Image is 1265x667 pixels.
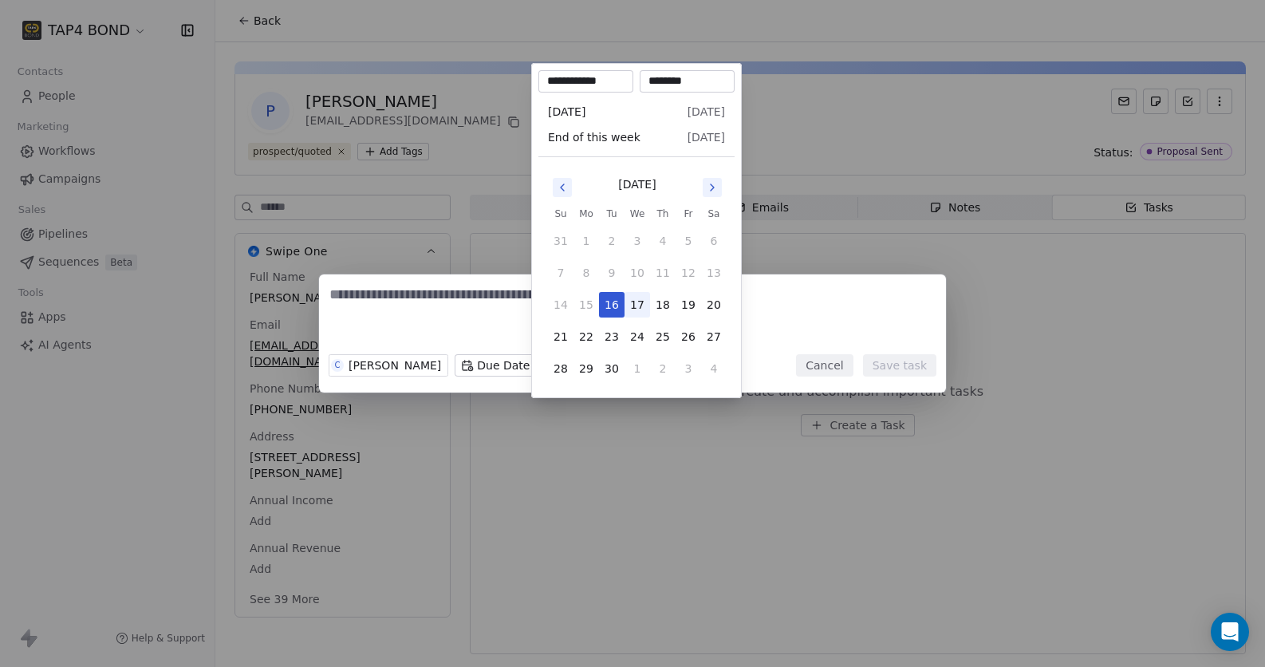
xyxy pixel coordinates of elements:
[548,324,573,349] button: 21
[701,228,727,254] button: 6
[688,129,725,145] span: [DATE]
[548,228,573,254] button: 31
[701,206,727,222] th: Saturday
[676,324,701,349] button: 26
[625,356,650,381] button: 1
[599,356,625,381] button: 30
[650,356,676,381] button: 2
[548,292,573,318] button: 14
[625,206,650,222] th: Wednesday
[548,206,573,222] th: Sunday
[676,292,701,318] button: 19
[676,260,701,286] button: 12
[650,228,676,254] button: 4
[701,356,727,381] button: 4
[701,292,727,318] button: 20
[551,176,573,199] button: Go to previous month
[548,104,585,120] span: [DATE]
[573,260,599,286] button: 8
[650,206,676,222] th: Thursday
[676,228,701,254] button: 5
[599,292,625,318] button: 16
[573,356,599,381] button: 29
[548,260,573,286] button: 7
[599,206,625,222] th: Tuesday
[688,104,725,120] span: [DATE]
[618,176,656,193] div: [DATE]
[599,324,625,349] button: 23
[676,356,701,381] button: 3
[548,356,573,381] button: 28
[650,260,676,286] button: 11
[573,292,599,318] button: 15
[625,228,650,254] button: 3
[650,292,676,318] button: 18
[573,228,599,254] button: 1
[625,292,650,318] button: 17
[573,324,599,349] button: 22
[599,228,625,254] button: 2
[701,324,727,349] button: 27
[573,206,599,222] th: Monday
[650,324,676,349] button: 25
[599,260,625,286] button: 9
[625,324,650,349] button: 24
[625,260,650,286] button: 10
[548,129,640,145] span: End of this week
[701,260,727,286] button: 13
[701,176,723,199] button: Go to next month
[676,206,701,222] th: Friday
